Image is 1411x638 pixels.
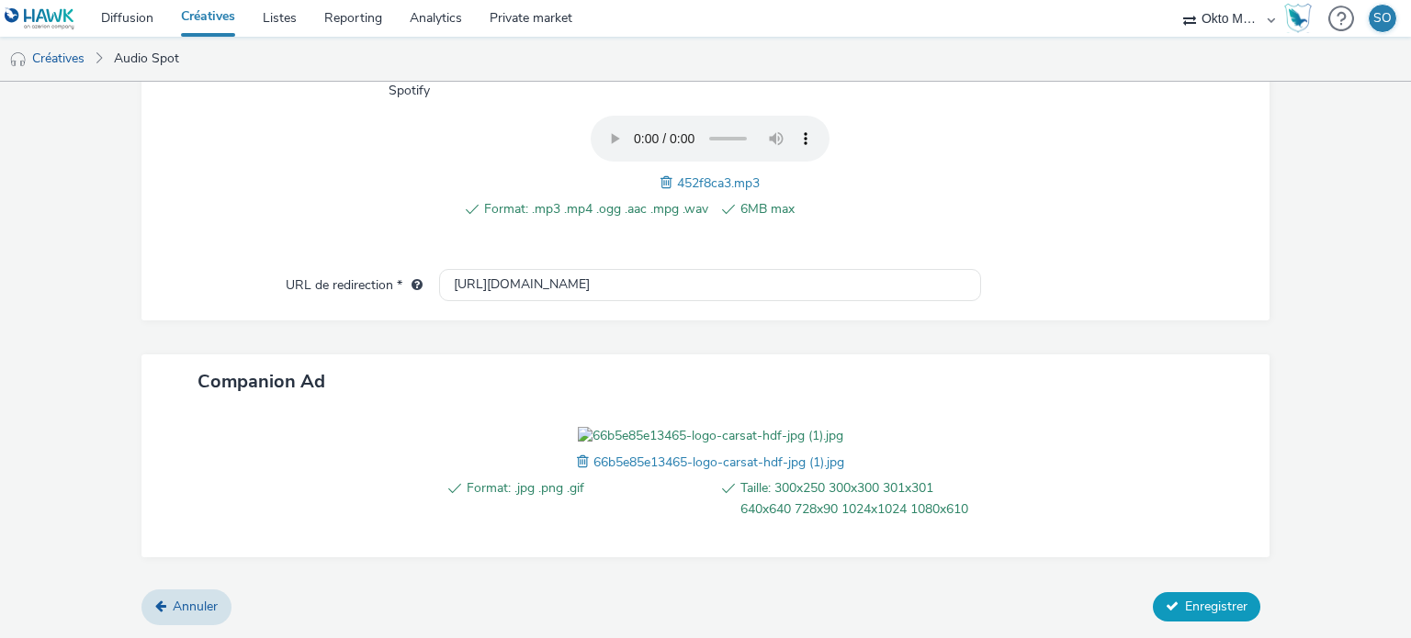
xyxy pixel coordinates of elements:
[1284,4,1319,33] a: Hawk Academy
[402,276,423,295] div: L'URL de redirection sera utilisée comme URL de validation avec certains SSP et ce sera l'URL de ...
[484,198,708,220] span: Format: .mp3 .mp4 .ogg .aac .mpg .wav
[198,369,325,394] span: Companion Ad
[105,37,188,81] a: Audio Spot
[439,269,980,301] input: url...
[740,477,981,520] span: Taille: 300x250 300x300 301x301 640x640 728x90 1024x1024 1080x610
[1185,598,1247,615] span: Enregistrer
[593,453,844,471] span: 66b5e85e13465-logo-carsat-hdf-jpg (1).jpg
[1284,4,1312,33] img: Hawk Academy
[173,598,218,615] span: Annuler
[141,589,231,624] a: Annuler
[278,269,430,295] label: URL de redirection *
[1373,5,1392,32] div: SO
[9,50,28,69] img: audio
[578,427,843,445] img: 66b5e85e13465-logo-carsat-hdf-jpg (1).jpg
[5,7,75,30] img: undefined Logo
[467,477,707,520] span: Format: .jpg .png .gif
[1153,592,1260,621] button: Enregistrer
[740,198,965,220] span: 6MB max
[677,174,760,192] span: 452f8ca3.mp3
